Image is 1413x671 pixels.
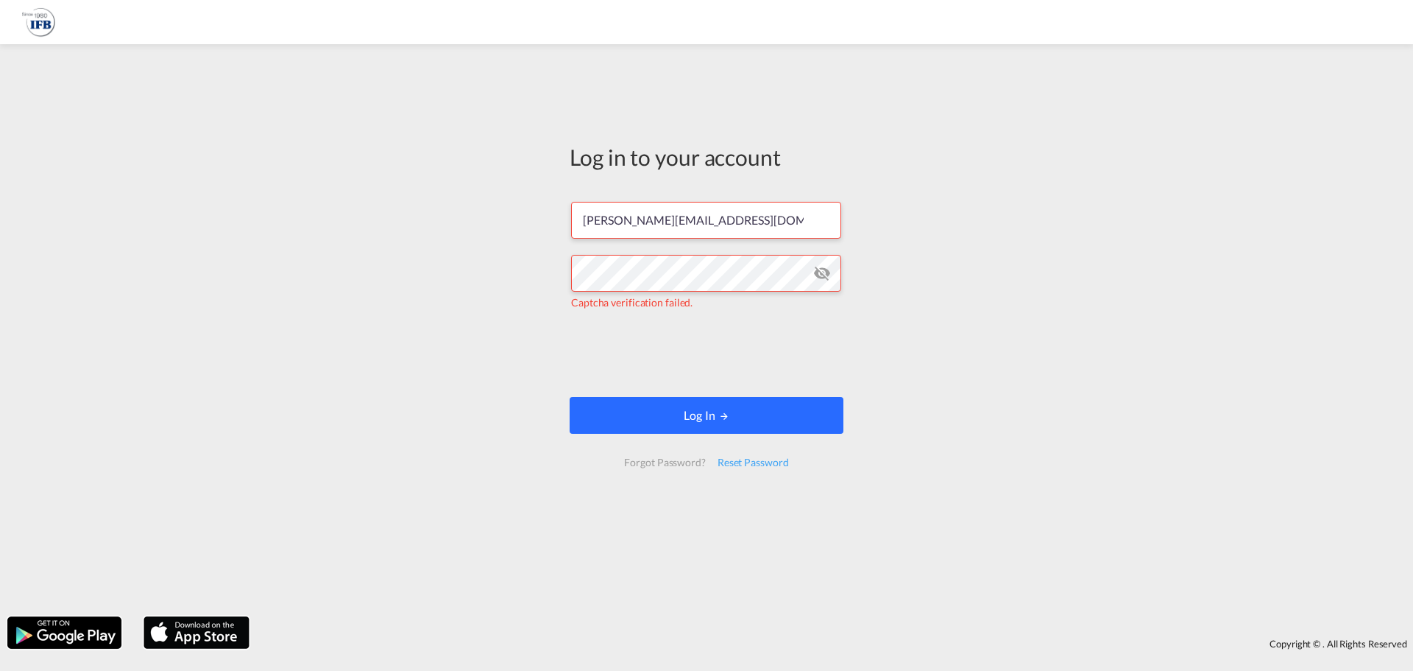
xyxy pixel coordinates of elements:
button: LOGIN [570,397,843,434]
div: Reset Password [712,449,795,476]
span: Captcha verification failed. [571,296,693,309]
md-icon: icon-eye-off [813,264,831,282]
input: Enter email/phone number [571,202,841,239]
div: Forgot Password? [618,449,711,476]
img: apple.png [142,615,251,650]
div: Log in to your account [570,141,843,172]
div: Copyright © . All Rights Reserved [257,631,1413,656]
img: e30a6980256c11ee95120744780f619b.png [22,6,55,39]
iframe: reCAPTCHA [595,325,818,382]
img: google.png [6,615,123,650]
